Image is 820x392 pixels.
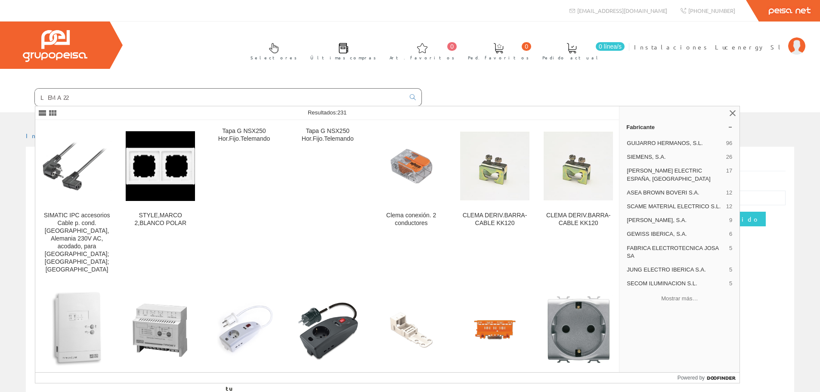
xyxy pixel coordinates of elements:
span: Resultados: [308,109,347,116]
span: Ped. favoritos [468,53,529,62]
img: TOMA MÚLTIPLE USB 2P+T-16A-(ALEMAN) [209,295,278,364]
span: 5 [729,280,732,287]
button: Mostrar más… [623,291,736,306]
input: Buscar ... [35,89,405,106]
div: Tapa G NSX250 Hor.Fijo.Telemando [293,127,362,143]
span: 9 [729,216,732,224]
a: Tapa G NSX250 Hor.Fijo.Telemando [202,120,285,284]
span: 6 [729,230,732,238]
img: Telemando telefónico 2 vías-modular [126,295,195,364]
a: Inicio [26,132,62,139]
span: Powered by [678,374,705,382]
img: Telemando telefónico 2 vías-mural [48,291,106,368]
span: 96 [726,139,732,147]
img: BASE 2M 2P+T 16A NOR.ALEMANA TITANIO [544,295,613,364]
a: Últimas compras [302,36,381,65]
div: Clema conexión. 2 conductores [377,212,446,227]
span: GEWISS IBERICA, S.A. [627,230,726,238]
span: 5 [729,244,732,260]
span: JUNG ELECTRO IBERICA S.A. [627,266,726,274]
span: 17 [726,167,732,182]
span: [PHONE_NUMBER] [688,7,735,14]
span: Últimas compras [310,53,376,62]
a: Clema conexión. 2 conductores Clema conexión. 2 conductores [370,120,453,284]
span: Selectores [251,53,297,62]
img: Clema conexión. 2 conductores [377,131,446,201]
img: TOMA MÚLTIPLE USB 2P+T-16A-(ALEMAN) [293,295,362,364]
a: SIMATIC IPC accesorios Cable p. cond. frias, Alemania 230V AC, acodado, para Alemania;Francia;Esp... [35,120,118,284]
a: Fabricante [619,120,740,134]
span: SCAME MATERIAL ELECTRICO S.L. [627,203,723,210]
img: Grupo Peisa [23,30,87,62]
span: Instalaciones Lucenergy Sl [634,43,784,51]
span: Pedido actual [542,53,601,62]
span: SECOM ILUMINACION S.L. [627,280,726,287]
span: 0 [447,42,457,51]
a: Instalaciones Lucenergy Sl [634,36,805,44]
div: Tapa G NSX250 Hor.Fijo.Telemando [209,127,278,143]
a: CLEMA DERIV.BARRA-CABLE KK120 CLEMA DERIV.BARRA-CABLE KK120 [453,120,536,284]
span: GUIJARRO HERMANOS, S.L. [627,139,723,147]
img: Soporte clemas conex. 221 Fij. tornillo [377,295,446,364]
span: 12 [726,189,732,197]
span: [PERSON_NAME] ELECTRIC ESPAÑA, [GEOGRAPHIC_DATA] [627,167,723,182]
span: ASEA BROWN BOVERI S.A. [627,189,723,197]
div: CLEMA DERIV.BARRA-CABLE KK120 [544,212,613,227]
div: STYLE,MARCO 2,BLANCO POLAR [126,212,195,227]
a: Powered by [678,373,740,383]
a: Selectores [242,36,301,65]
a: STYLE,MARCO 2,BLANCO POLAR STYLE,MARCO 2,BLANCO POLAR [119,120,202,284]
img: Soporte clemas conexión 221 Fij. DIN [460,295,529,364]
a: Tapa G NSX250 Hor.Fijo.Telemando [286,120,369,284]
img: SIMATIC IPC accesorios Cable p. cond. frias, Alemania 230V AC, acodado, para Alemania;Francia;España [42,141,111,191]
span: 12 [726,203,732,210]
span: 231 [337,109,347,116]
div: SIMATIC IPC accesorios Cable p. cond. [GEOGRAPHIC_DATA], Alemania 230V AC, acodado, para [GEOGRAP... [42,212,111,274]
div: CLEMA DERIV.BARRA-CABLE KK120 [460,212,529,227]
span: SIEMENS, S.A. [627,153,723,161]
span: FABRICA ELECTROTECNICA JOSA SA [627,244,726,260]
span: [PERSON_NAME], S.A. [627,216,726,224]
img: STYLE,MARCO 2,BLANCO POLAR [126,131,195,201]
span: 5 [729,266,732,274]
span: Art. favoritos [390,53,455,62]
span: 26 [726,153,732,161]
img: CLEMA DERIV.BARRA-CABLE KK120 [460,131,529,201]
span: [EMAIL_ADDRESS][DOMAIN_NAME] [577,7,667,14]
img: CLEMA DERIV.BARRA-CABLE KK120 [544,131,613,201]
span: 0 línea/s [596,42,625,51]
a: CLEMA DERIV.BARRA-CABLE KK120 CLEMA DERIV.BARRA-CABLE KK120 [537,120,620,284]
span: 0 [522,42,531,51]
